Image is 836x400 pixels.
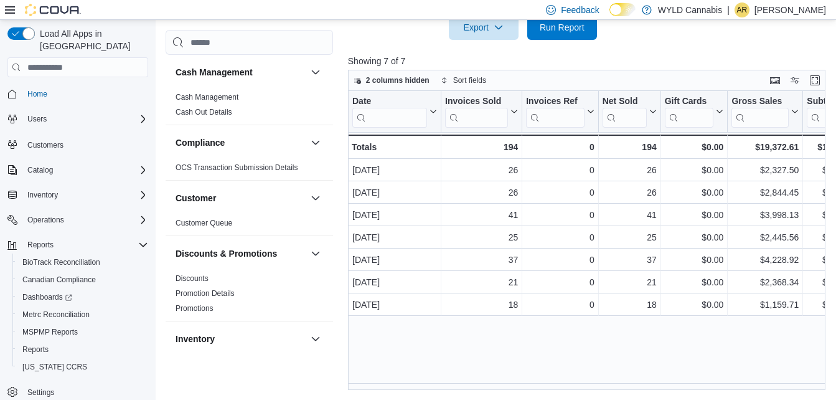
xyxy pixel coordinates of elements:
button: Home [2,85,153,103]
h3: Discounts & Promotions [176,247,277,260]
span: Promotion Details [176,288,235,298]
span: Cash Management [176,92,238,102]
button: Reports [22,237,59,252]
div: 37 [603,252,657,267]
span: Home [27,89,47,99]
button: Customer [176,192,306,204]
p: | [727,2,730,17]
h3: Customer [176,192,216,204]
button: BioTrack Reconciliation [12,254,153,271]
button: Cash Management [176,66,306,79]
a: Discounts [176,274,209,283]
button: Keyboard shortcuts [768,73,782,88]
button: Invoices Sold [445,96,518,128]
span: Dark Mode [609,16,610,17]
span: Dashboards [22,292,72,302]
a: Cash Management [176,93,238,102]
span: Load All Apps in [GEOGRAPHIC_DATA] [35,27,148,52]
div: 21 [445,275,518,290]
h3: Compliance [176,136,225,149]
span: Run Report [540,21,585,34]
div: 26 [603,163,657,178]
span: Inventory [27,190,58,200]
div: 194 [445,140,518,155]
div: 0 [526,207,594,222]
span: Discounts [176,274,209,283]
button: Sort fields [436,73,491,88]
div: Invoices Ref [526,96,584,108]
a: Promotions [176,304,214,313]
div: 26 [603,185,657,200]
div: 0 [526,163,594,178]
div: 26 [445,185,518,200]
p: WYLD Cannabis [658,2,723,17]
span: BioTrack Reconciliation [22,257,100,267]
button: Enter fullscreen [807,73,822,88]
button: Canadian Compliance [12,271,153,288]
div: 18 [603,297,657,312]
div: 0 [526,252,594,267]
div: [DATE] [352,185,437,200]
div: 41 [445,207,518,222]
div: 41 [603,207,657,222]
div: $3,998.13 [731,207,799,222]
div: $0.00 [665,163,724,178]
span: Feedback [561,4,599,16]
a: Settings [22,385,59,400]
button: Users [2,110,153,128]
div: Discounts & Promotions [166,271,333,321]
button: Catalog [22,163,58,178]
span: MSPMP Reports [22,327,78,337]
div: Invoices Sold [445,96,508,108]
a: Dashboards [17,290,77,305]
button: Metrc Reconciliation [12,306,153,323]
div: [DATE] [352,275,437,290]
button: Gross Sales [731,96,799,128]
a: Promotion Details [176,289,235,298]
div: Net Sold [602,96,646,108]
div: $0.00 [665,230,724,245]
button: Operations [2,211,153,229]
span: Dashboards [17,290,148,305]
div: $0.00 [664,140,723,155]
div: Totals [352,140,437,155]
p: Showing 7 of 7 [348,55,830,67]
span: BioTrack Reconciliation [17,255,148,270]
button: Users [22,112,52,126]
a: MSPMP Reports [17,325,83,340]
div: 0 [526,185,594,200]
button: Inventory [308,331,323,346]
button: Reports [12,341,153,358]
div: $2,445.56 [731,230,799,245]
span: Cash Out Details [176,107,232,117]
div: $2,368.34 [731,275,799,290]
div: Cash Management [166,90,333,125]
a: Dashboards [12,288,153,306]
div: 25 [603,230,657,245]
span: Customer Queue [176,218,232,228]
div: $2,327.50 [731,163,799,178]
span: Washington CCRS [17,360,148,374]
span: Reports [27,240,54,250]
div: 194 [602,140,656,155]
div: Date [352,96,427,128]
span: Catalog [22,163,148,178]
div: 0 [526,230,594,245]
span: Home [22,86,148,102]
button: Reports [2,236,153,254]
div: $2,844.45 [731,185,799,200]
div: Gross Sales [731,96,789,128]
div: Gross Sales [731,96,789,108]
h3: Inventory [176,333,215,345]
button: Inventory [22,188,63,202]
button: 2 columns hidden [349,73,434,88]
span: Users [22,112,148,126]
a: [US_STATE] CCRS [17,360,92,374]
button: Discounts & Promotions [176,247,306,260]
button: [US_STATE] CCRS [12,358,153,376]
input: Dark Mode [609,3,636,16]
button: Display options [787,73,802,88]
div: Gift Cards [664,96,713,108]
a: OCS Transaction Submission Details [176,163,298,172]
div: $4,228.92 [731,252,799,267]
